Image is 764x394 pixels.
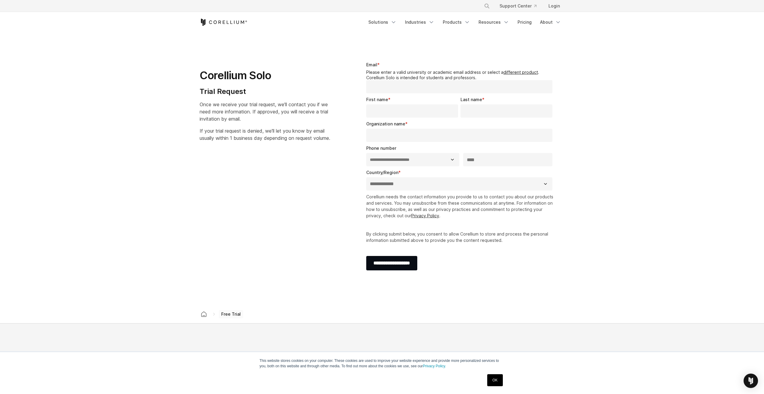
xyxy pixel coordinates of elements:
[536,17,565,28] a: About
[200,101,328,122] span: Once we receive your trial request, we'll contact you if we need more information. If approved, y...
[260,358,505,369] p: This website stores cookies on your computer. These cookies are used to improve your website expe...
[487,374,503,386] a: OK
[219,310,243,318] span: Free Trial
[198,310,209,318] a: Corellium home
[503,70,538,75] a: different product
[366,62,377,67] span: Email
[366,170,398,175] span: Country/Region
[482,1,492,11] button: Search
[401,17,438,28] a: Industries
[200,128,330,141] span: If your trial request is denied, we'll let you know by email usually within 1 business day depend...
[200,87,330,96] h4: Trial Request
[366,121,405,126] span: Organization name
[366,194,555,219] p: Corellium needs the contact information you provide to us to contact you about our products and s...
[477,1,565,11] div: Navigation Menu
[514,17,535,28] a: Pricing
[495,1,541,11] a: Support Center
[475,17,513,28] a: Resources
[200,19,247,26] a: Corellium Home
[366,231,555,243] p: By clicking submit below, you consent to allow Corellium to store and process the personal inform...
[200,69,330,82] h1: Corellium Solo
[366,97,388,102] span: First name
[366,70,555,80] legend: Please enter a valid university or academic email address or select a . Corellium Solo is intende...
[544,1,565,11] a: Login
[423,364,446,368] a: Privacy Policy.
[411,213,439,218] a: Privacy Policy
[439,17,474,28] a: Products
[366,146,396,151] span: Phone number
[744,374,758,388] div: Open Intercom Messenger
[365,17,400,28] a: Solutions
[461,97,482,102] span: Last name
[365,17,565,28] div: Navigation Menu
